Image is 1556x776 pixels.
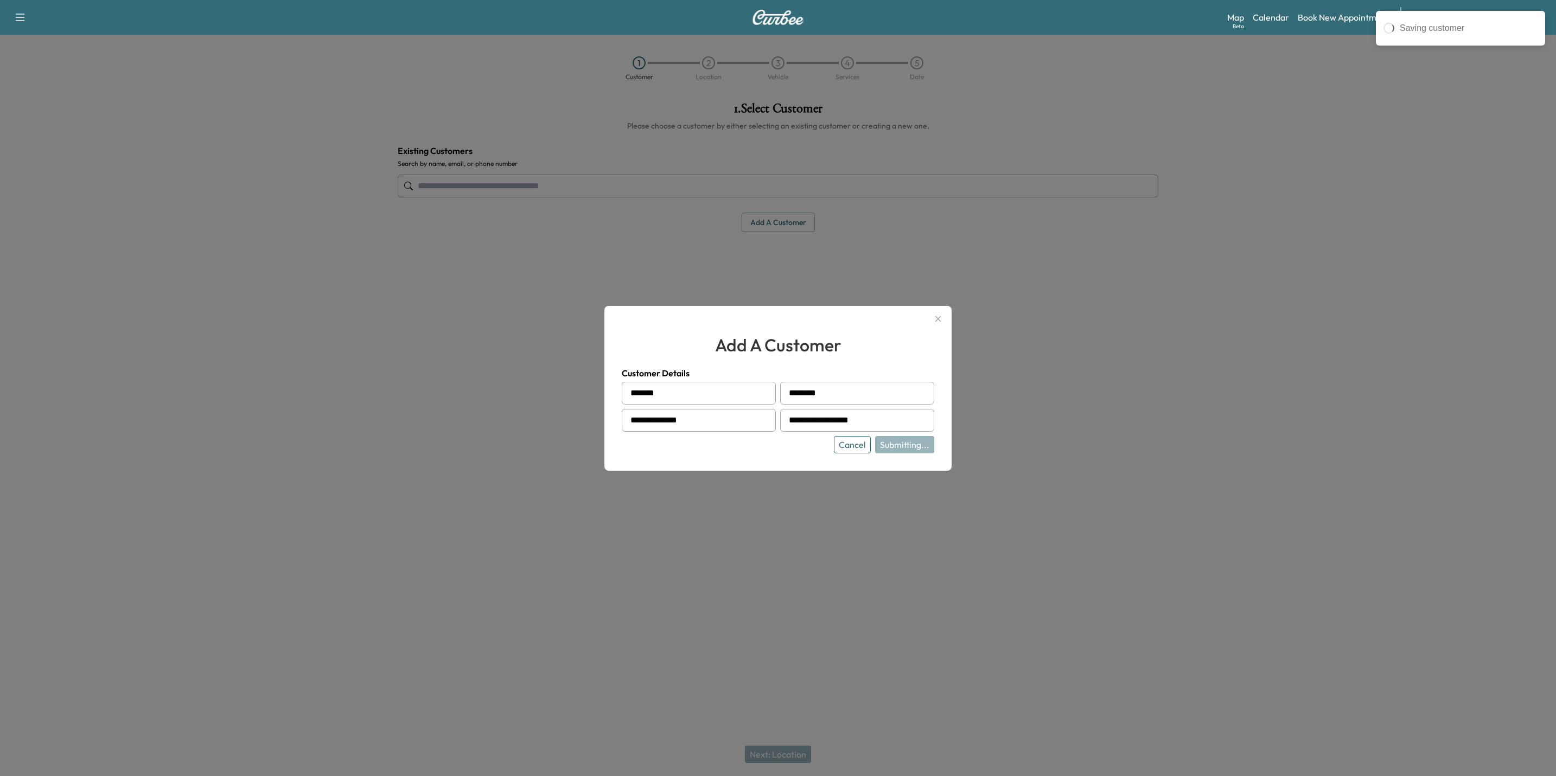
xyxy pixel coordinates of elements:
[622,332,934,358] h2: add a customer
[1400,22,1538,35] div: Saving customer
[752,10,804,25] img: Curbee Logo
[1233,22,1244,30] div: Beta
[1227,11,1244,24] a: MapBeta
[622,367,934,380] h4: Customer Details
[834,436,871,453] button: Cancel
[1253,11,1289,24] a: Calendar
[1298,11,1389,24] a: Book New Appointment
